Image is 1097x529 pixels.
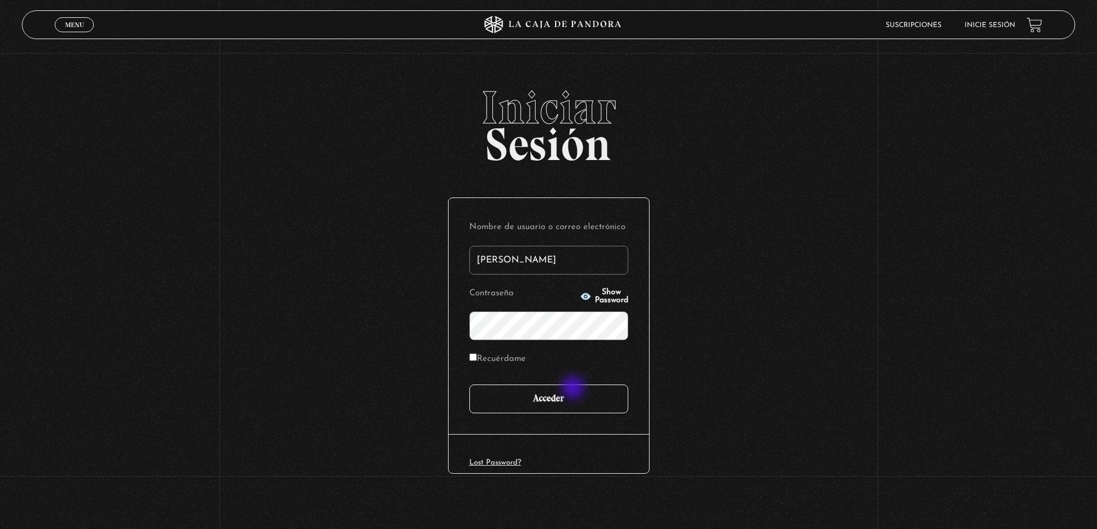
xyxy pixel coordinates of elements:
[1027,17,1042,33] a: View your shopping cart
[65,21,84,28] span: Menu
[22,85,1075,131] span: Iniciar
[469,353,477,361] input: Recuérdame
[469,285,576,303] label: Contraseña
[22,85,1075,158] h2: Sesión
[965,22,1015,29] a: Inicie sesión
[469,385,628,413] input: Acceder
[469,459,521,466] a: Lost Password?
[469,351,526,368] label: Recuérdame
[61,31,88,39] span: Cerrar
[469,219,628,237] label: Nombre de usuario o correo electrónico
[886,22,942,29] a: Suscripciones
[580,288,628,305] button: Show Password
[595,288,628,305] span: Show Password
